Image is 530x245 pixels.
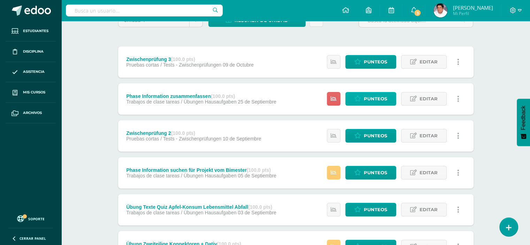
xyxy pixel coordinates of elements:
span: Editar [420,203,438,216]
span: Archivos [23,110,42,116]
span: Mis cursos [23,90,45,95]
span: Soporte [28,216,45,221]
span: Editar [420,92,438,105]
span: 3 [414,9,421,17]
span: Estudiantes [23,28,48,34]
span: Editar [420,55,438,68]
a: Disciplina [6,41,56,62]
a: Punteos [345,129,396,143]
span: Mi Perfil [453,10,493,16]
div: Phase Information zusammenfassen [126,93,276,99]
span: Cerrar panel [20,236,46,241]
span: Editar [420,129,438,142]
img: 211e6c3b210dcb44a47f17c329106ef5.png [433,3,447,17]
span: Editar [420,166,438,179]
div: Zwischenprüfung 3 [126,56,254,62]
span: Asistencia [23,69,45,75]
div: Übung Texte Quiz Apfel-Konsum Lebensmittel Abfall [126,204,276,210]
span: Punteos [364,166,387,179]
div: Phase Information suchen für Projekt vom Bimester [126,167,276,173]
a: Punteos [345,55,396,69]
span: 25 de Septiembre [238,99,277,105]
a: Soporte [8,214,53,223]
span: Trabajos de clase tareas / Übungen Hausaufgaben [126,99,236,105]
span: Punteos [364,203,387,216]
button: Feedback - Mostrar encuesta [517,99,530,146]
a: Punteos [345,92,396,106]
a: Punteos [345,166,396,179]
a: Punteos [345,203,396,216]
strong: (100.0 pts) [247,167,271,173]
input: Busca un usuario... [66,5,223,16]
strong: (100.0 pts) [171,130,195,136]
span: Pruebas cortas / Tests - Zwischenprüfungen [126,136,221,141]
span: Trabajos de clase tareas / Übungen Hausaufgaben [126,210,236,215]
a: Mis cursos [6,82,56,103]
a: Asistencia [6,62,56,83]
span: 03 de Septiembre [238,210,277,215]
strong: (100.0 pts) [248,204,272,210]
span: Feedback [520,106,527,130]
span: Punteos [364,55,387,68]
span: 09 de Octubre [223,62,254,68]
span: Disciplina [23,49,44,54]
a: Archivos [6,103,56,123]
span: Punteos [364,129,387,142]
span: Pruebas cortas / Tests - Zwischenprüfungen [126,62,221,68]
strong: (100.0 pts) [171,56,195,62]
strong: (100.0 pts) [211,93,235,99]
span: 10 de Septiembre [223,136,261,141]
div: Zwischenprüfung 2 [126,130,261,136]
span: 05 de Septiembre [238,173,277,178]
span: Punteos [364,92,387,105]
span: [PERSON_NAME] [453,4,493,11]
a: Estudiantes [6,21,56,41]
span: Trabajos de clase tareas / Übungen Hausaufgaben [126,173,236,178]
